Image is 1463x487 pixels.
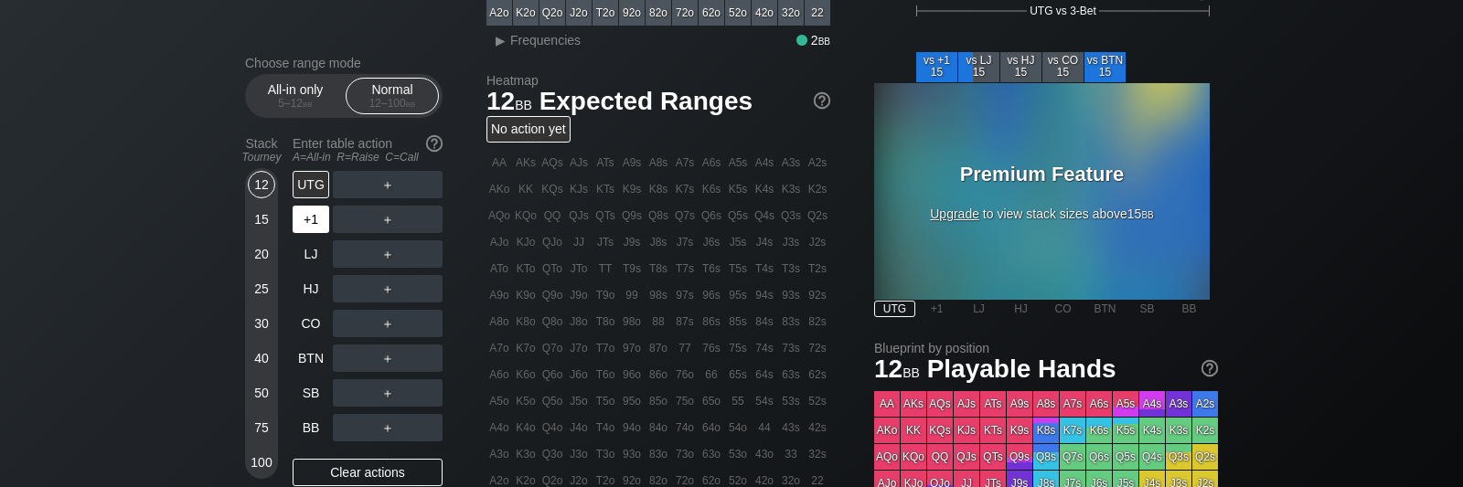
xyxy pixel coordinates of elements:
[1042,301,1084,317] div: CO
[778,309,804,334] div: 83s
[566,441,592,467] div: J3o
[566,282,592,308] div: J9o
[486,309,512,334] div: A8o
[1042,52,1084,82] div: vs CO 15
[486,362,512,387] div: A6o
[566,415,592,440] div: J4o
[1007,444,1032,470] div: Q9s
[248,344,275,372] div: 40
[699,362,724,387] div: 66
[916,52,957,82] div: vs +1 15
[725,203,751,228] div: Q5s
[725,229,751,255] div: J5s
[539,256,565,281] div: QTo
[672,229,698,255] div: J7s
[333,310,443,337] div: ＋
[350,79,434,113] div: Normal
[778,441,804,467] div: 33
[293,310,329,337] div: CO
[1192,444,1218,470] div: Q2s
[293,171,329,198] div: UTG
[725,362,751,387] div: 65s
[1139,418,1165,443] div: K4s
[778,362,804,387] div: 63s
[646,309,671,334] div: 88
[539,203,565,228] div: QQ
[245,56,443,70] h2: Choose range mode
[293,151,443,164] div: A=All-in R=Raise C=Call
[805,309,830,334] div: 82s
[805,441,830,467] div: 32s
[406,97,416,110] span: bb
[1127,301,1168,317] div: SB
[539,362,565,387] div: Q6o
[486,415,512,440] div: A4o
[539,335,565,361] div: Q7o
[646,441,671,467] div: 83o
[778,388,804,414] div: 53s
[1166,391,1191,417] div: A3s
[699,256,724,281] div: T6s
[1030,5,1096,17] span: UTG vs 3-Bet
[752,415,777,440] div: 44
[646,335,671,361] div: 87o
[752,441,777,467] div: 43o
[752,203,777,228] div: Q4s
[752,335,777,361] div: 74s
[752,282,777,308] div: 94s
[1113,444,1138,470] div: Q5s
[1200,358,1220,378] img: help.32db89a4.svg
[1166,444,1191,470] div: Q3s
[796,33,830,48] div: 2
[812,90,832,111] img: help.32db89a4.svg
[486,256,512,281] div: ATo
[699,229,724,255] div: J6s
[593,441,618,467] div: T3o
[1084,52,1126,82] div: vs BTN 15
[672,388,698,414] div: 75o
[1007,418,1032,443] div: K9s
[488,29,512,51] div: ▸
[699,388,724,414] div: 65o
[752,362,777,387] div: 64s
[874,418,900,443] div: AKo
[874,301,915,317] div: UTG
[805,415,830,440] div: 42s
[646,229,671,255] div: J8s
[805,203,830,228] div: Q2s
[619,256,645,281] div: T9s
[1007,391,1032,417] div: A9s
[672,415,698,440] div: 74o
[593,256,618,281] div: TT
[539,150,565,175] div: AQs
[901,444,926,470] div: KQo
[1141,206,1153,221] span: bb
[725,415,751,440] div: 54o
[354,97,431,110] div: 12 – 100
[566,335,592,361] div: J7o
[293,414,329,441] div: BB
[1192,391,1218,417] div: A2s
[513,388,539,414] div: K5o
[333,379,443,407] div: ＋
[778,335,804,361] div: 73s
[513,256,539,281] div: KTo
[619,362,645,387] div: 96o
[1000,52,1041,82] div: vs HJ 15
[566,150,592,175] div: AJs
[725,309,751,334] div: 85s
[1084,301,1126,317] div: BTN
[619,203,645,228] div: Q9s
[699,282,724,308] div: 96s
[778,203,804,228] div: Q3s
[1033,444,1059,470] div: Q8s
[646,388,671,414] div: 85o
[928,163,1157,186] h3: Premium Feature
[513,441,539,467] div: K3o
[805,282,830,308] div: 92s
[672,150,698,175] div: A7s
[253,79,337,113] div: All-in only
[539,309,565,334] div: Q8o
[513,362,539,387] div: K6o
[752,150,777,175] div: A4s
